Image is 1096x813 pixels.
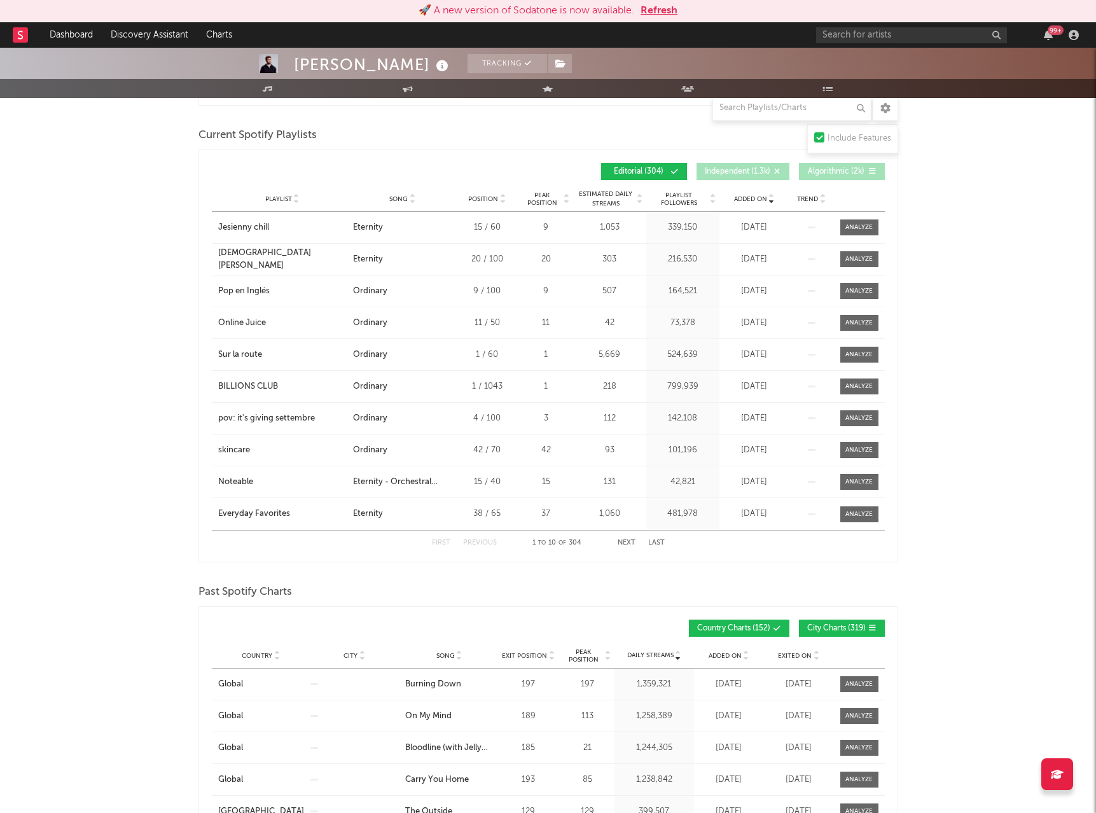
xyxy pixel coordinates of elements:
[522,317,570,330] div: 11
[618,774,691,786] div: 1,238,842
[649,191,709,207] span: Playlist Followers
[723,349,786,361] div: [DATE]
[564,648,604,664] span: Peak Position
[459,221,516,234] div: 15 / 60
[353,221,383,234] div: Eternity
[1044,30,1053,40] button: 99+
[576,412,643,425] div: 112
[294,54,452,75] div: [PERSON_NAME]
[265,195,292,203] span: Playlist
[828,131,891,146] div: Include Features
[576,221,643,234] div: 1,053
[697,742,761,754] div: [DATE]
[649,508,716,520] div: 481,978
[459,508,516,520] div: 38 / 65
[649,349,716,361] div: 524,639
[218,285,347,298] a: Pop en Inglés
[641,3,677,18] button: Refresh
[218,412,315,425] div: pov: it's giving settembre
[459,476,516,489] div: 15 / 40
[601,163,687,180] button: Editorial(304)
[218,349,262,361] div: Sur la route
[502,652,547,660] span: Exit Position
[697,774,761,786] div: [DATE]
[218,508,290,520] div: Everyday Favorites
[405,774,494,786] a: Carry You Home
[436,652,455,660] span: Song
[576,380,643,393] div: 218
[627,651,674,660] span: Daily Streams
[564,774,611,786] div: 85
[218,508,347,520] a: Everyday Favorites
[405,774,469,786] div: Carry You Home
[576,253,643,266] div: 303
[353,317,387,330] div: Ordinary
[218,476,253,489] div: Noteable
[522,380,570,393] div: 1
[522,412,570,425] div: 3
[576,349,643,361] div: 5,669
[564,678,611,691] div: 197
[712,95,871,121] input: Search Playlists/Charts
[522,536,592,551] div: 1 10 304
[432,539,450,546] button: First
[468,195,498,203] span: Position
[767,774,831,786] div: [DATE]
[799,620,885,637] button: City Charts(319)
[522,285,570,298] div: 9
[767,678,831,691] div: [DATE]
[353,508,383,520] div: Eternity
[723,412,786,425] div: [DATE]
[649,380,716,393] div: 799,939
[697,710,761,723] div: [DATE]
[218,774,304,786] a: Global
[618,678,691,691] div: 1,359,321
[705,168,770,176] span: Independent ( 1.3k )
[218,710,243,723] div: Global
[807,168,866,176] span: Algorithmic ( 2k )
[522,508,570,520] div: 37
[797,195,818,203] span: Trend
[218,742,304,754] a: Global
[649,221,716,234] div: 339,150
[353,285,387,298] div: Ordinary
[649,285,716,298] div: 164,521
[649,444,716,457] div: 101,196
[405,742,494,754] a: Bloodline (with Jelly Roll)
[389,195,408,203] span: Song
[723,476,786,489] div: [DATE]
[697,163,789,180] button: Independent(1.3k)
[353,253,383,266] div: Eternity
[459,349,516,361] div: 1 / 60
[463,539,497,546] button: Previous
[689,620,789,637] button: Country Charts(152)
[564,742,611,754] div: 21
[459,444,516,457] div: 42 / 70
[767,742,831,754] div: [DATE]
[405,678,461,691] div: Burning Down
[649,253,716,266] div: 216,530
[218,710,304,723] a: Global
[218,221,347,234] a: Jesienny chill
[218,247,347,272] div: [DEMOGRAPHIC_DATA][PERSON_NAME]
[522,253,570,266] div: 20
[218,678,304,691] a: Global
[500,742,557,754] div: 185
[576,476,643,489] div: 131
[218,774,243,786] div: Global
[218,380,347,393] a: BILLIONS CLUB
[576,317,643,330] div: 42
[500,774,557,786] div: 193
[353,412,387,425] div: Ordinary
[618,710,691,723] div: 1,258,389
[218,444,250,457] div: skincare
[816,27,1007,43] input: Search for artists
[723,221,786,234] div: [DATE]
[734,195,767,203] span: Added On
[198,585,292,600] span: Past Spotify Charts
[218,317,347,330] a: Online Juice
[218,349,347,361] a: Sur la route
[564,710,611,723] div: 113
[218,444,347,457] a: skincare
